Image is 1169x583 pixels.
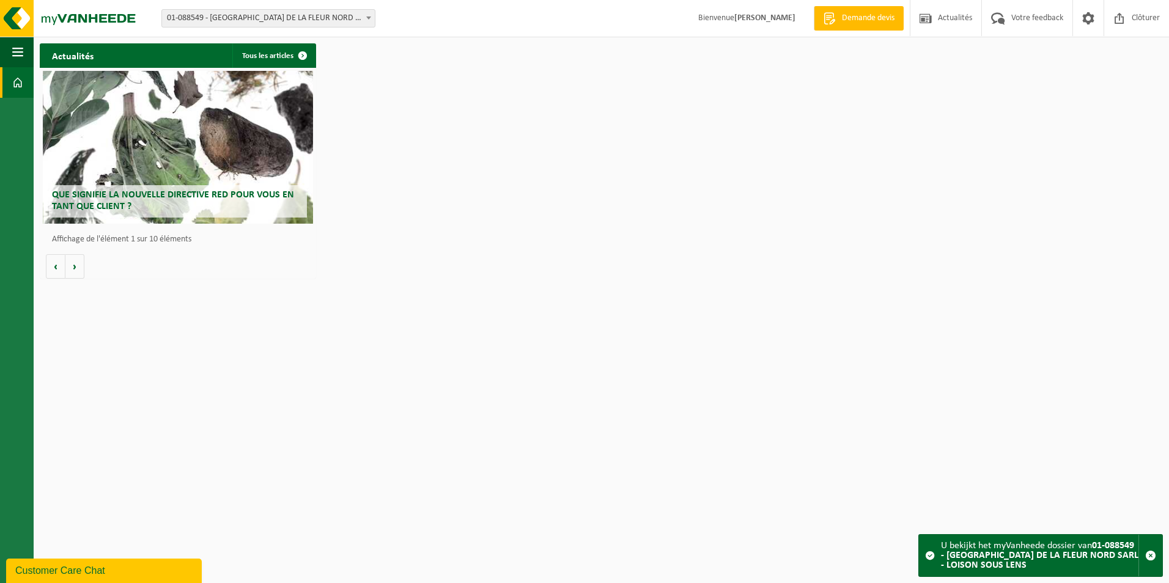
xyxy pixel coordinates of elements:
span: 01-088549 - LE TEMPLE DE LA FLEUR NORD SARL - LOISON SOUS LENS [161,9,375,28]
strong: [PERSON_NAME] [734,13,795,23]
button: Volgende [65,254,84,279]
iframe: chat widget [6,556,204,583]
button: Vorige [46,254,65,279]
span: 01-088549 - LE TEMPLE DE LA FLEUR NORD SARL - LOISON SOUS LENS [162,10,375,27]
span: Demande devis [839,12,898,24]
a: Que signifie la nouvelle directive RED pour vous en tant que client ? [43,71,314,224]
span: Que signifie la nouvelle directive RED pour vous en tant que client ? [52,190,294,211]
a: Tous les articles [232,43,315,68]
p: Affichage de l'élément 1 sur 10 éléments [52,235,310,244]
strong: 01-088549 - [GEOGRAPHIC_DATA] DE LA FLEUR NORD SARL - LOISON SOUS LENS [941,541,1138,570]
a: Demande devis [814,6,904,31]
div: U bekijkt het myVanheede dossier van [941,535,1138,576]
h2: Actualités [40,43,106,67]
